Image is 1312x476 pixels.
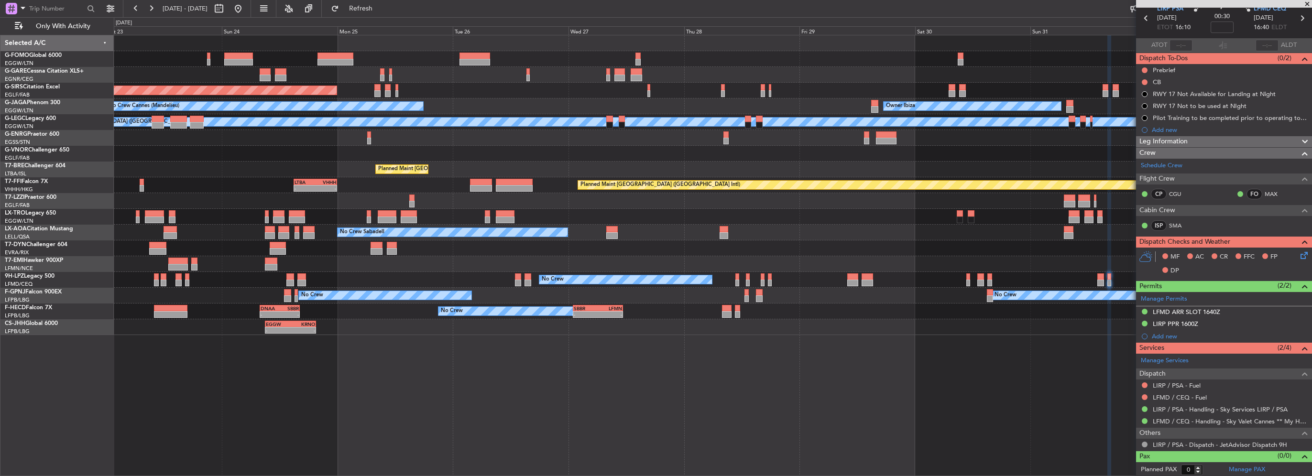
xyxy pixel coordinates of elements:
[1151,41,1167,50] span: ATOT
[295,185,316,191] div: -
[5,281,33,288] a: LFMD/CEQ
[5,202,30,209] a: EGLF/FAB
[5,226,27,232] span: LX-AOA
[580,178,740,192] div: Planned Maint [GEOGRAPHIC_DATA] ([GEOGRAPHIC_DATA] Intl)
[261,312,280,317] div: -
[5,100,60,106] a: G-JAGAPhenom 300
[1278,281,1291,291] span: (2/2)
[799,26,915,35] div: Fri 29
[441,304,463,318] div: No Crew
[5,179,22,184] span: T7-FFI
[1153,102,1246,110] div: RWY 17 Not to be used at NIght
[5,116,56,121] a: G-LEGCLegacy 600
[29,1,84,16] input: Trip Number
[1169,190,1191,198] a: CGU
[315,179,336,185] div: VHHH
[338,26,453,35] div: Mon 25
[5,210,56,216] a: LX-TROLegacy 650
[542,272,564,287] div: No Crew
[1229,465,1265,475] a: Manage PAX
[5,321,25,326] span: CS-JHH
[5,100,27,106] span: G-JAGA
[5,249,29,256] a: EVRA/RIX
[1278,451,1291,461] span: (0/0)
[1139,451,1150,462] span: Pax
[5,296,30,303] a: LFPB/LBG
[5,328,30,335] a: LFPB/LBG
[1151,189,1167,199] div: CP
[266,321,291,327] div: EGGW
[569,26,684,35] div: Wed 27
[1141,294,1187,304] a: Manage Permits
[1139,343,1164,354] span: Services
[5,139,30,146] a: EGSS/STN
[1151,220,1167,231] div: ISP
[1141,465,1177,475] label: Planned PAX
[5,163,24,169] span: T7-BRE
[116,19,132,27] div: [DATE]
[5,68,27,74] span: G-GARE
[5,242,67,248] a: T7-DYNChallenger 604
[1169,221,1191,230] a: SMA
[266,327,291,333] div: -
[1152,332,1307,340] div: Add new
[1170,252,1180,262] span: MF
[1271,23,1287,32] span: ELDT
[1141,356,1189,366] a: Manage Services
[5,305,52,311] a: F-HECDFalcon 7X
[5,186,33,193] a: VHHH/HKG
[684,26,800,35] div: Thu 28
[1153,90,1276,98] div: RWY 17 Not Available for Landing at Night
[5,258,23,263] span: T7-EMI
[5,179,48,184] a: T7-FFIFalcon 7X
[453,26,569,35] div: Tue 26
[5,233,30,240] a: LELL/QSA
[5,273,55,279] a: 9H-LPZLegacy 500
[1157,13,1177,23] span: [DATE]
[25,23,101,30] span: Only With Activity
[1246,189,1262,199] div: FO
[1281,41,1297,50] span: ALDT
[1139,173,1175,184] span: Flight Crew
[280,312,299,317] div: -
[1139,281,1162,292] span: Permits
[5,273,24,279] span: 9H-LPZ
[1265,190,1286,198] a: MAX
[5,289,62,295] a: F-GPNJFalcon 900EX
[1139,148,1156,159] span: Crew
[1170,266,1179,276] span: DP
[5,195,24,200] span: T7-LZZI
[163,4,208,13] span: [DATE] - [DATE]
[5,242,26,248] span: T7-DYN
[5,289,25,295] span: F-GPNJ
[5,195,56,200] a: T7-LZZIPraetor 600
[5,131,59,137] a: G-ENRGPraetor 600
[1139,368,1166,379] span: Dispatch
[5,312,30,319] a: LFPB/LBG
[574,305,598,311] div: SBBR
[1278,343,1291,353] span: (2/4)
[1153,417,1307,425] a: LFMD / CEQ - Handling - Sky Valet Cannes ** My Handling**LFMD / CEQ
[574,312,598,317] div: -
[5,147,69,153] a: G-VNORChallenger 650
[295,179,316,185] div: LTBA
[1220,252,1228,262] span: CR
[341,5,381,12] span: Refresh
[261,305,280,311] div: DNAA
[5,226,73,232] a: LX-AOACitation Mustang
[5,210,25,216] span: LX-TRO
[1157,23,1173,32] span: ETOT
[290,321,315,327] div: KRNO
[5,163,66,169] a: T7-BREChallenger 604
[1153,441,1287,449] a: LIRP / PSA - Dispatch - JetAdvisor Dispatch 9H
[1214,12,1230,22] span: 00:30
[1153,78,1161,86] div: CB
[327,1,384,16] button: Refresh
[5,60,33,67] a: EGGW/LTN
[5,154,30,162] a: EGLF/FAB
[1244,252,1255,262] span: FFC
[1153,320,1198,328] div: LIRP PPR 1600Z
[1278,53,1291,63] span: (0/2)
[1141,161,1182,171] a: Schedule Crew
[301,288,323,303] div: No Crew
